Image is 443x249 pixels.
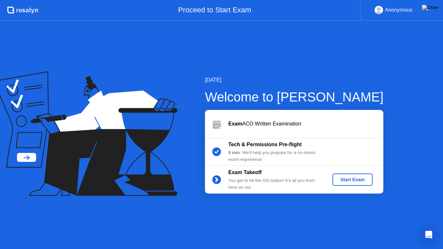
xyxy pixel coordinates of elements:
div: Start Exam [335,177,370,182]
b: Tech & Permissions Pre-flight [228,142,302,147]
div: ACO Written Examination [228,120,383,128]
div: [DATE] [205,76,384,84]
b: Exam [228,121,242,126]
img: Close [422,5,438,10]
div: Open Intercom Messenger [421,227,437,243]
b: 5 min [228,150,240,155]
button: Start Exam [332,173,372,186]
div: Welcome to [PERSON_NAME] [205,87,384,107]
div: You get to hit the GO button! It’s all you from here on out [228,177,322,191]
div: Anonymous [385,6,413,14]
div: : We’ll help you prepare for a no-stress exam experience [228,149,322,163]
b: Exam Takeoff [228,170,262,175]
